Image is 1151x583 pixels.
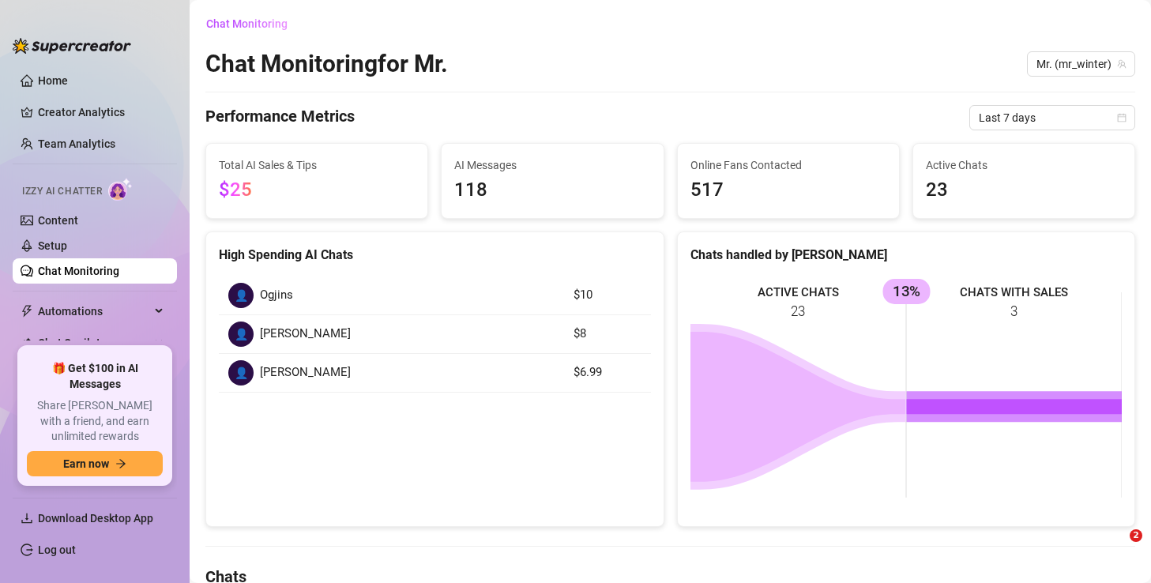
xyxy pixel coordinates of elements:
div: High Spending AI Chats [219,245,651,265]
span: Automations [38,299,150,324]
img: AI Chatter [108,178,133,201]
div: 👤 [228,283,254,308]
span: Earn now [63,457,109,470]
span: 517 [690,175,886,205]
span: thunderbolt [21,305,33,318]
span: download [21,512,33,525]
img: logo-BBDzfeDw.svg [13,38,131,54]
a: Home [38,74,68,87]
a: Setup [38,239,67,252]
span: calendar [1117,113,1127,122]
span: Active Chats [926,156,1122,174]
span: AI Messages [454,156,650,174]
span: $25 [219,179,252,201]
button: Earn nowarrow-right [27,451,163,476]
span: arrow-right [115,458,126,469]
span: 23 [926,175,1122,205]
a: Log out [38,544,76,556]
a: Content [38,214,78,227]
div: 👤 [228,360,254,386]
a: Team Analytics [38,137,115,150]
h4: Performance Metrics [205,105,355,130]
button: Chat Monitoring [205,11,300,36]
img: Chat Copilot [21,337,31,348]
a: Creator Analytics [38,100,164,125]
span: Ogjins [260,286,293,305]
iframe: Intercom live chat [1097,529,1135,567]
span: Share [PERSON_NAME] with a friend, and earn unlimited rewards [27,398,163,445]
div: 👤 [228,322,254,347]
span: Izzy AI Chatter [22,184,102,199]
span: Mr. (mr_winter) [1036,52,1126,76]
article: $6.99 [574,363,641,382]
article: $8 [574,325,641,344]
span: Chat Copilot [38,330,150,355]
article: $10 [574,286,641,305]
span: Total AI Sales & Tips [219,156,415,174]
span: 118 [454,175,650,205]
span: 🎁 Get $100 in AI Messages [27,361,163,392]
span: Last 7 days [979,106,1126,130]
a: Chat Monitoring [38,265,119,277]
span: [PERSON_NAME] [260,363,351,382]
span: 2 [1130,529,1142,542]
span: team [1117,59,1127,69]
span: Download Desktop App [38,512,153,525]
h2: Chat Monitoring for Mr. [205,49,448,79]
span: Chat Monitoring [206,17,288,30]
span: Online Fans Contacted [690,156,886,174]
div: Chats handled by [PERSON_NAME] [690,245,1123,265]
span: [PERSON_NAME] [260,325,351,344]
